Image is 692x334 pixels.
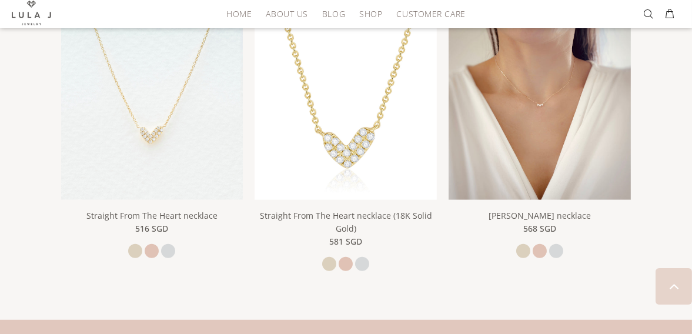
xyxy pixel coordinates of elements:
a: Straight From The Heart necklace [61,102,243,113]
a: white gold [161,244,175,258]
a: BACK TO TOP [656,268,692,305]
a: white gold [549,244,563,258]
a: white gold [355,257,369,271]
a: Straight From The Heart necklace (18K Solid Gold) [260,210,432,234]
a: yellow gold [128,244,142,258]
a: HOME [219,5,259,23]
span: Customer Care [396,9,465,18]
span: 568 SGD [523,222,556,235]
a: rose gold [145,244,159,258]
span: Shop [359,9,382,18]
a: About Us [259,5,315,23]
span: HOME [226,9,252,18]
a: Customer Care [389,5,465,23]
a: Blog [315,5,352,23]
a: yellow gold [322,257,336,271]
img: Meghan necklace [449,18,631,200]
span: About Us [266,9,307,18]
a: rose gold [339,257,353,271]
a: rose gold [533,244,547,258]
a: Straight From The Heart necklace (18K Solid Gold) [255,102,437,113]
span: 581 SGD [329,235,362,248]
span: 516 SGD [135,222,168,235]
span: Blog [322,9,345,18]
a: Shop [352,5,389,23]
a: Meghan necklace Meghan necklace [449,102,631,113]
a: Straight From The Heart necklace [86,210,218,221]
a: yellow gold [516,244,530,258]
a: [PERSON_NAME] necklace [489,210,591,221]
